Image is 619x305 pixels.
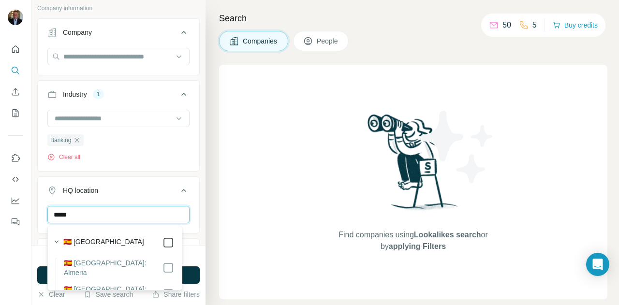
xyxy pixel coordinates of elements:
[38,83,199,110] button: Industry1
[8,104,23,122] button: My lists
[63,186,98,195] div: HQ location
[37,266,200,284] button: Run search
[414,231,481,239] span: Lookalikes search
[152,290,200,299] button: Share filters
[47,153,80,161] button: Clear all
[8,83,23,101] button: Enrich CSV
[502,19,511,31] p: 50
[38,21,199,48] button: Company
[63,28,92,37] div: Company
[50,136,71,145] span: Banking
[8,192,23,209] button: Dashboard
[63,89,87,99] div: Industry
[38,241,199,264] button: Annual revenue ($)
[8,149,23,167] button: Use Surfe on LinkedIn
[413,103,501,190] img: Surfe Illustration - Stars
[63,237,144,248] label: 🇪🇸 [GEOGRAPHIC_DATA]
[37,4,200,13] p: Company information
[532,19,537,31] p: 5
[37,290,65,299] button: Clear
[243,36,278,46] span: Companies
[389,242,446,250] span: applying Filters
[64,284,162,304] label: 🇪🇸 [GEOGRAPHIC_DATA]: [GEOGRAPHIC_DATA]
[8,171,23,188] button: Use Surfe API
[219,12,607,25] h4: Search
[586,253,609,276] div: Open Intercom Messenger
[317,36,339,46] span: People
[553,18,598,32] button: Buy credits
[8,213,23,231] button: Feedback
[8,10,23,25] img: Avatar
[64,258,162,277] label: 🇪🇸 [GEOGRAPHIC_DATA]: Almeria
[363,112,464,219] img: Surfe Illustration - Woman searching with binoculars
[336,229,490,252] span: Find companies using or by
[84,290,133,299] button: Save search
[93,90,104,99] div: 1
[8,62,23,79] button: Search
[8,41,23,58] button: Quick start
[38,179,199,206] button: HQ location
